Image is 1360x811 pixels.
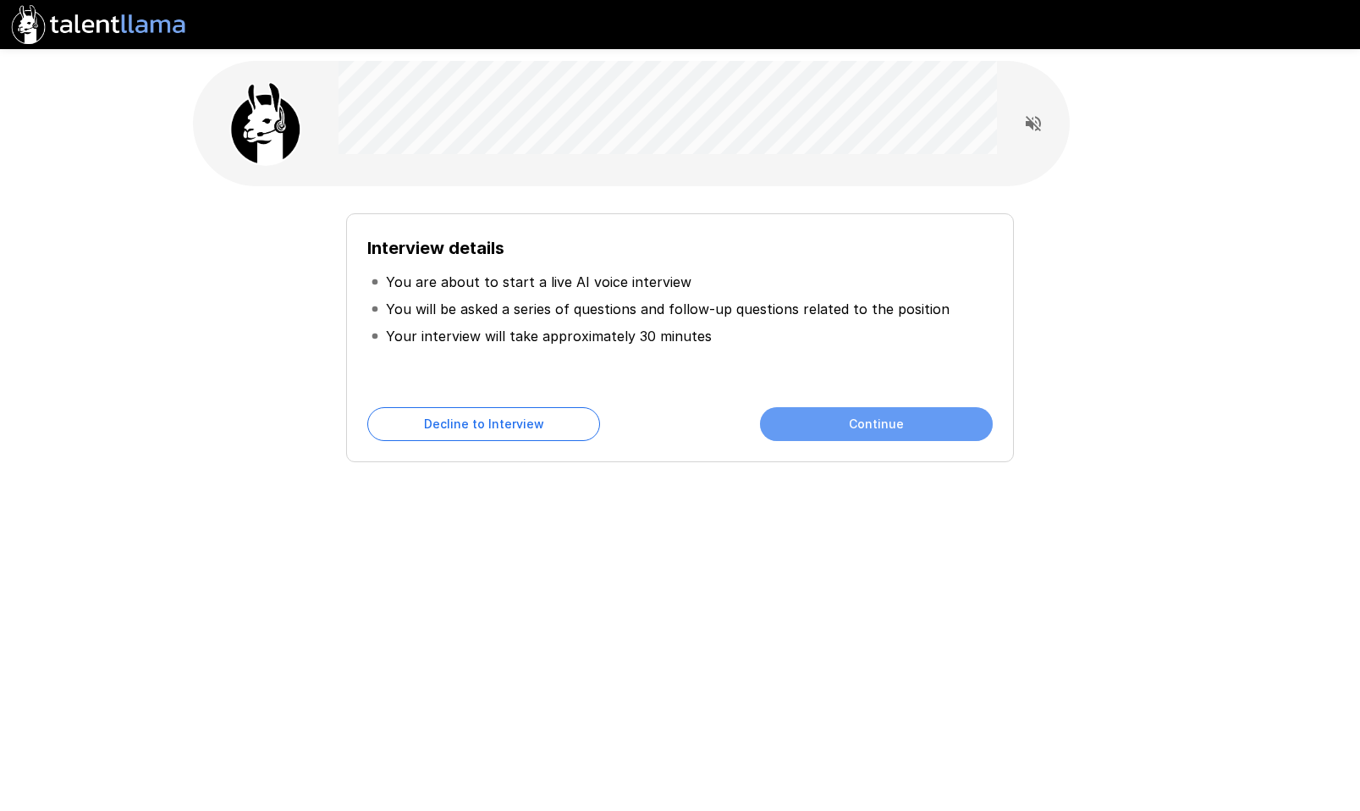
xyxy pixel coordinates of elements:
[367,407,600,441] button: Decline to Interview
[760,407,993,441] button: Continue
[386,326,712,346] p: Your interview will take approximately 30 minutes
[386,299,950,319] p: You will be asked a series of questions and follow-up questions related to the position
[367,238,504,258] b: Interview details
[1016,107,1050,141] button: Read questions aloud
[386,272,691,292] p: You are about to start a live AI voice interview
[223,81,308,166] img: llama_clean.png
